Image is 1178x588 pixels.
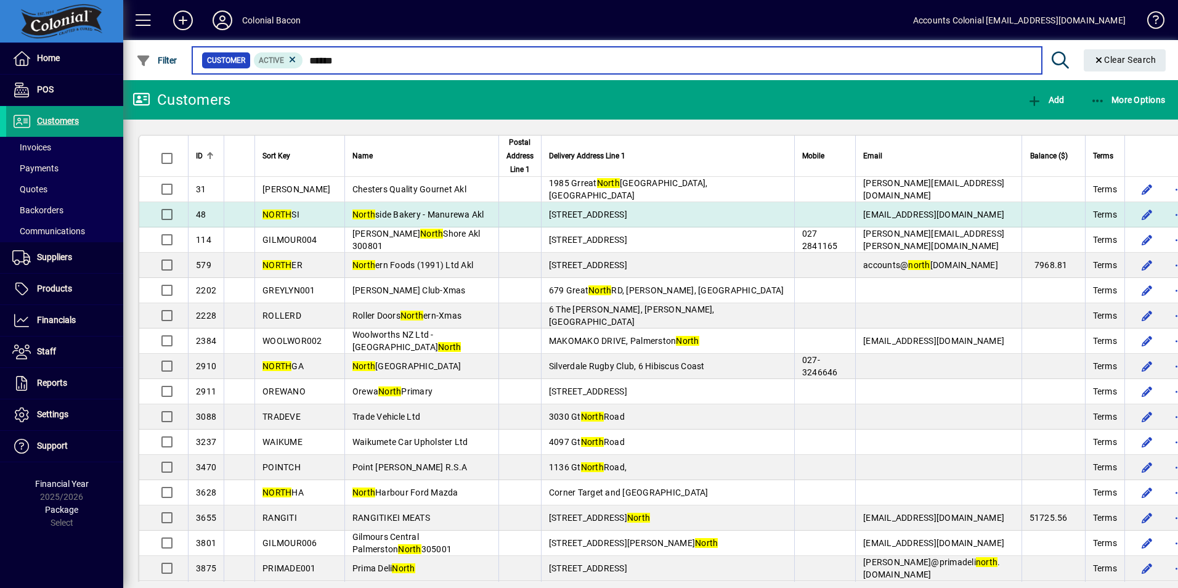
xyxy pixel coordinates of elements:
[1093,149,1113,163] span: Terms
[262,210,291,219] em: NORTH
[6,221,123,242] a: Communications
[259,56,284,65] span: Active
[1137,356,1157,376] button: Edit
[1137,382,1157,401] button: Edit
[262,260,291,270] em: NORTH
[352,260,375,270] em: North
[1093,183,1117,195] span: Terms
[1024,89,1067,111] button: Add
[549,386,627,396] span: [STREET_ADDRESS]
[802,229,838,251] span: 027 2841165
[6,137,123,158] a: Invoices
[37,315,76,325] span: Financials
[549,361,705,371] span: Silverdale Rugby Club, 6 Hibiscus Coast
[196,386,216,396] span: 2911
[1137,255,1157,275] button: Edit
[262,412,301,422] span: TRADEVE
[549,285,784,295] span: 679 Great RD, [PERSON_NAME], [GEOGRAPHIC_DATA]
[581,412,604,422] em: North
[132,90,230,110] div: Customers
[35,479,89,489] span: Financial Year
[863,229,1004,251] span: [PERSON_NAME][EMAIL_ADDRESS][PERSON_NAME][DOMAIN_NAME]
[352,285,466,295] span: [PERSON_NAME] Club-Xmas
[352,488,375,497] em: North
[352,386,433,396] span: Orewa Primary
[37,284,72,293] span: Products
[262,184,330,194] span: [PERSON_NAME]
[352,260,473,270] span: ern Foods (1991) Ltd Akl
[1137,230,1157,250] button: Edit
[207,54,245,67] span: Customer
[254,52,303,68] mat-chip: Activation Status: Active
[262,386,306,396] span: OREWANO
[863,538,1004,548] span: [EMAIL_ADDRESS][DOMAIN_NAME]
[352,149,491,163] div: Name
[196,184,206,194] span: 31
[196,260,211,270] span: 579
[6,179,123,200] a: Quotes
[1137,457,1157,477] button: Edit
[196,513,216,523] span: 3655
[438,342,461,352] em: North
[863,210,1004,219] span: [EMAIL_ADDRESS][DOMAIN_NAME]
[12,205,63,215] span: Backorders
[549,412,625,422] span: 3030 Gt Road
[1093,562,1117,574] span: Terms
[262,462,301,472] span: POINTCH
[37,441,68,451] span: Support
[1137,533,1157,553] button: Edit
[863,149,1014,163] div: Email
[1022,253,1085,278] td: 7968.81
[1093,309,1117,322] span: Terms
[1093,360,1117,372] span: Terms
[1093,486,1117,499] span: Terms
[627,513,650,523] em: North
[262,311,301,321] span: ROLLERD
[1137,432,1157,452] button: Edit
[1093,234,1117,246] span: Terms
[352,210,375,219] em: North
[549,178,708,200] span: 1985 Grreat [GEOGRAPHIC_DATA], [GEOGRAPHIC_DATA]
[1137,483,1157,502] button: Edit
[196,462,216,472] span: 3470
[378,386,401,396] em: North
[12,226,85,236] span: Communications
[196,563,216,573] span: 3875
[695,538,718,548] em: North
[549,513,650,523] span: [STREET_ADDRESS]
[352,513,430,523] span: RANGITIKEI MEATS
[203,9,242,31] button: Profile
[802,149,848,163] div: Mobile
[549,210,627,219] span: [STREET_ADDRESS]
[802,149,824,163] span: Mobile
[352,488,458,497] span: Harbour Ford Mazda
[420,229,443,239] em: North
[6,43,123,74] a: Home
[262,210,299,219] span: SI
[1137,179,1157,199] button: Edit
[352,437,468,447] span: Waikumete Car Upholster Ltd
[392,563,415,573] em: North
[1137,280,1157,300] button: Edit
[262,361,304,371] span: GA
[352,412,420,422] span: Trade Vehicle Ltd
[1093,537,1117,549] span: Terms
[262,538,317,548] span: GILMOUR006
[398,544,421,554] em: North
[549,149,625,163] span: Delivery Address Line 1
[676,336,699,346] em: North
[1093,461,1117,473] span: Terms
[196,235,211,245] span: 114
[549,235,627,245] span: [STREET_ADDRESS]
[37,252,72,262] span: Suppliers
[37,378,67,388] span: Reports
[196,149,203,163] span: ID
[1137,558,1157,578] button: Edit
[913,10,1126,30] div: Accounts Colonial [EMAIL_ADDRESS][DOMAIN_NAME]
[6,305,123,336] a: Financials
[136,55,177,65] span: Filter
[506,136,534,176] span: Postal Address Line 1
[196,437,216,447] span: 3237
[1094,55,1156,65] span: Clear Search
[6,75,123,105] a: POS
